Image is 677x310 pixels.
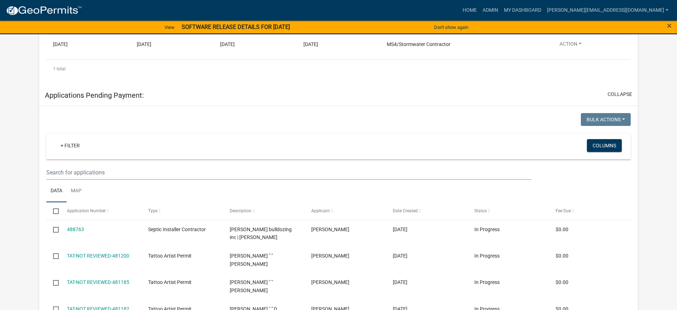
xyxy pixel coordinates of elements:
[393,253,407,259] span: 09/19/2025
[46,202,60,219] datatable-header-cell: Select
[311,253,349,259] span: David
[311,208,330,213] span: Applicant
[223,202,304,219] datatable-header-cell: Description
[46,180,67,203] a: Data
[46,60,631,78] div: 1 total
[608,91,632,98] button: collapse
[431,21,471,33] button: Don't show again
[230,208,251,213] span: Description
[304,202,386,219] datatable-header-cell: Applicant
[311,227,349,232] span: casey stephens
[556,279,568,285] span: $0.00
[544,4,671,17] a: [PERSON_NAME][EMAIL_ADDRESS][DOMAIN_NAME]
[53,41,68,47] span: 07/28/2025
[46,165,531,180] input: Search for applications
[45,91,144,100] h5: Applications Pending Payment:
[393,279,407,285] span: 09/19/2025
[311,279,349,285] span: Tranell Clifton
[55,139,85,152] a: + Filter
[67,253,129,259] a: TAT-NOT REVIEWED-481200
[60,202,141,219] datatable-header-cell: Application Number
[148,227,206,232] span: Septic Installer Contractor
[501,4,544,17] a: My Dashboard
[303,41,318,47] span: 07/30/2025
[393,227,407,232] span: 10/06/2025
[148,279,192,285] span: Tattoo Artist Permit
[148,208,157,213] span: Type
[474,279,500,285] span: In Progress
[549,202,630,219] datatable-header-cell: Fee Due
[667,21,672,31] span: ×
[230,279,273,293] span: Tranell " " Clifton
[556,227,568,232] span: $0.00
[67,227,84,232] a: 488763
[556,253,568,259] span: $0.00
[556,208,571,213] span: Fee Due
[162,21,177,33] a: View
[182,24,290,30] strong: SOFTWARE RELEASE DETAILS FOR [DATE]
[67,180,86,203] a: Map
[554,40,587,51] button: Action
[467,202,549,219] datatable-header-cell: Status
[148,253,192,259] span: Tattoo Artist Permit
[480,4,501,17] a: Admin
[230,253,273,267] span: David " " Negron
[581,113,631,126] button: Bulk Actions
[387,41,451,47] span: MS4/Stormwater Contractor
[474,253,500,259] span: In Progress
[474,208,487,213] span: Status
[137,41,151,47] span: 07/30/2025
[141,202,223,219] datatable-header-cell: Type
[230,227,292,240] span: Stephens bulldozing inc | casey stephens
[220,41,235,47] span: 10/09/2025
[460,4,480,17] a: Home
[67,279,129,285] a: TAT-NOT REVIEWED-481185
[67,208,106,213] span: Application Number
[474,227,500,232] span: In Progress
[587,139,622,152] button: Columns
[667,21,672,30] button: Close
[393,208,418,213] span: Date Created
[386,202,468,219] datatable-header-cell: Date Created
